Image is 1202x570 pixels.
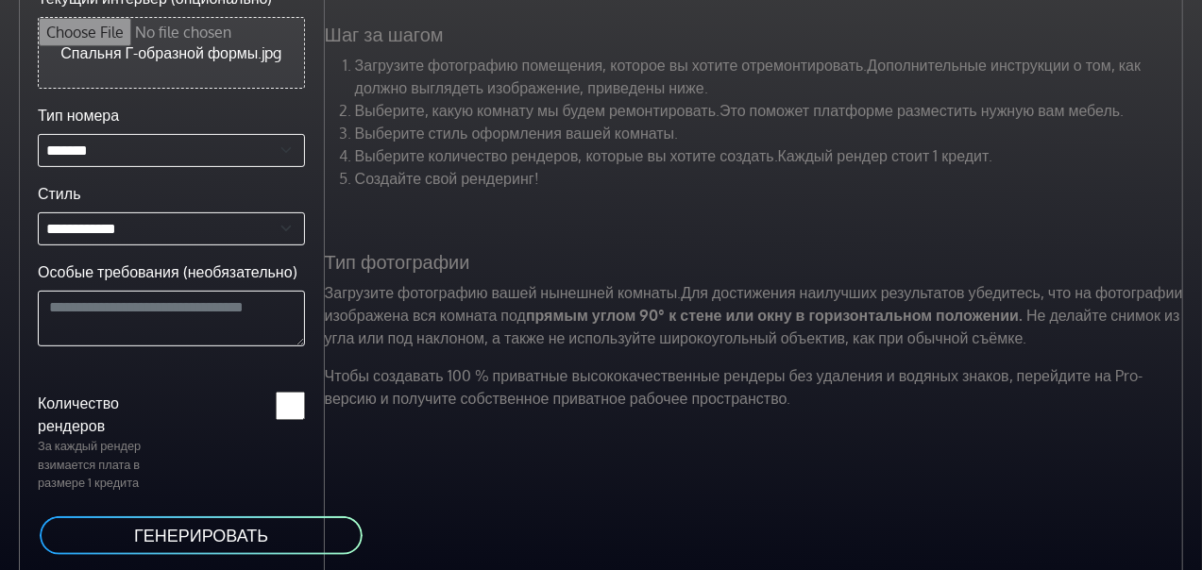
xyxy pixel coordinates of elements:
ya-tr-span: Загрузите фотографию помещения, которое вы хотите отремонтировать. [355,56,868,75]
ya-tr-span: Создайте свой рендеринг! [355,169,539,188]
ya-tr-span: Выберите количество рендеров, которые вы хотите создать. [355,146,778,165]
ya-tr-span: Особые требования (необязательно) [38,262,297,281]
ya-tr-span: Шаг за шагом [325,22,444,46]
ya-tr-span: За каждый рендер взимается плата в размере 1 кредита [38,438,141,489]
ya-tr-span: Выберите стиль оформления вашей комнаты. [355,124,679,142]
ya-tr-span: Для достижения наилучших результатов убедитесь, что на фотографии изображена вся комната под [325,283,1183,325]
ya-tr-span: Количество рендеров [38,394,119,435]
ya-tr-span: прямым углом 90° к стене или окну в горизонтальном положении. [526,306,1023,325]
ya-tr-span: Чтобы создавать 100 % приватные высококачественные рендеры без удаления и водяных знаков, перейди... [325,366,1143,408]
ya-tr-span: ГЕНЕРИРОВАТЬ [134,525,268,545]
ya-tr-span: Тип номера [38,106,119,125]
button: ГЕНЕРИРОВАТЬ [38,514,364,557]
ya-tr-span: Это поможет платформе разместить нужную вам мебель. [720,101,1124,120]
ya-tr-span: Выберите, какую комнату мы будем ремонтировать. [355,101,720,120]
ya-tr-span: Стиль [38,184,81,203]
ya-tr-span: Загрузите фотографию вашей нынешней комнаты. [325,283,682,302]
ya-tr-span: Каждый рендер стоит 1 кредит. [778,146,993,165]
ya-tr-span: Тип фотографии [325,249,470,274]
